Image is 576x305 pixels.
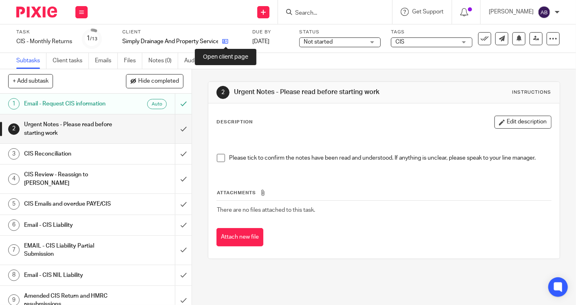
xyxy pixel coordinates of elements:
button: Attach new file [216,228,263,246]
a: Subtasks [16,53,46,69]
a: Client tasks [53,53,89,69]
img: Pixie [16,7,57,18]
div: Auto [147,99,167,109]
span: Hide completed [138,78,179,85]
label: Client [122,29,242,35]
p: [PERSON_NAME] [489,8,534,16]
p: Please tick to confirm the notes have been read and understood. If anything is unclear, please sp... [229,154,551,162]
h1: CIS Emails and overdue PAYE/CIS [24,198,119,210]
div: 2 [216,86,230,99]
button: + Add subtask [8,74,53,88]
p: Description [216,119,253,125]
h1: Urgent Notes - Please read before starting work [234,88,402,97]
label: Task [16,29,72,35]
a: Notes (0) [148,53,178,69]
div: 5 [8,198,20,210]
span: Not started [304,39,333,45]
span: Get Support [412,9,444,15]
div: 1 [87,34,98,43]
div: 8 [8,270,20,281]
label: Due by [252,29,289,35]
span: [DATE] [252,39,269,44]
div: 3 [8,148,20,160]
label: Status [299,29,381,35]
h1: Email - CIS Liability [24,219,119,231]
a: Emails [95,53,118,69]
div: Instructions [512,89,552,96]
a: Audit logs [184,53,216,69]
h1: EMAIL - CIS Liability Partial Submission [24,240,119,261]
div: 6 [8,219,20,231]
button: Hide completed [126,74,183,88]
span: Attachments [217,191,256,195]
div: CIS - Monthly Returns [16,37,72,46]
a: Files [124,53,142,69]
small: /13 [90,37,98,41]
div: 7 [8,244,20,256]
span: There are no files attached to this task. [217,207,315,213]
div: 2 [8,123,20,135]
div: 1 [8,98,20,110]
h1: Email - CIS NIL Liability [24,269,119,281]
label: Tags [391,29,472,35]
p: Simply Drainage And Property Services Ltd [122,37,218,46]
h1: Email - Request CIS information [24,98,119,110]
span: CIS [395,39,404,45]
h1: Urgent Notes - Please read before starting work [24,118,119,139]
h1: CIS Review - Reassign to [PERSON_NAME] [24,169,119,189]
input: Search [294,10,368,17]
button: Edit description [494,116,552,129]
img: svg%3E [538,6,551,19]
div: 4 [8,173,20,185]
h1: CIS Reconciliation [24,148,119,160]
